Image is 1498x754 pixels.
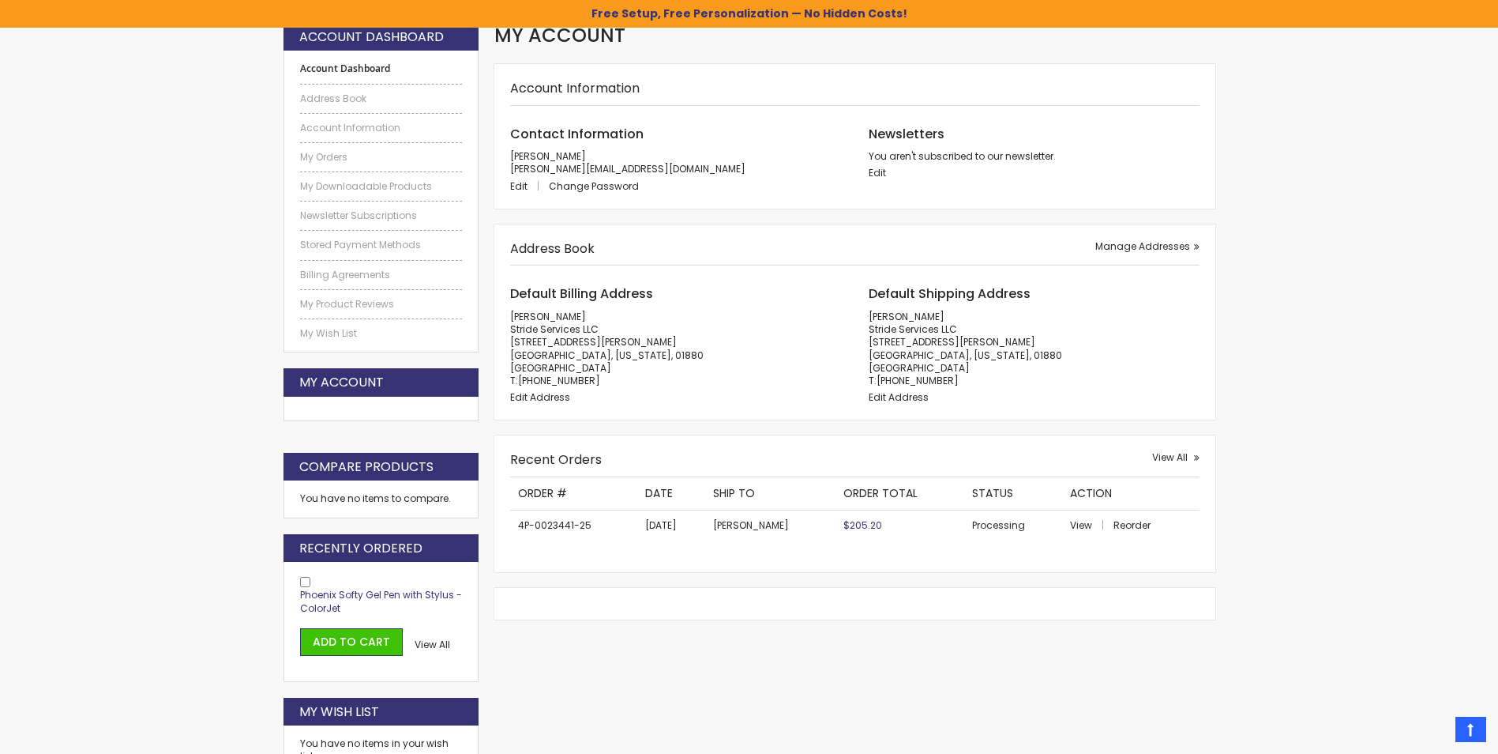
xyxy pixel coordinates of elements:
a: Billing Agreements [300,269,463,281]
a: Reorder [1113,518,1151,532]
th: Status [964,477,1062,510]
strong: Recent Orders [510,451,602,469]
a: Phoenix Softy Gel Pen with Stylus - ColorJet [300,588,462,614]
p: You aren't subscribed to our newsletter. [869,150,1200,163]
strong: Compare Products [299,458,434,476]
td: Processing [964,510,1062,541]
th: Order Total [835,477,964,510]
a: Account Information [300,122,463,134]
td: [DATE] [637,510,705,541]
a: View [1070,518,1111,532]
a: My Orders [300,151,463,164]
span: Add to Cart [313,634,390,650]
span: My Account [494,22,625,48]
span: View All [1152,451,1188,464]
span: Manage Addresses [1095,239,1190,253]
a: Edit [869,166,886,179]
a: Edit Address [869,390,929,404]
address: [PERSON_NAME] Stride Services LLC [STREET_ADDRESS][PERSON_NAME] [GEOGRAPHIC_DATA], [US_STATE], 01... [510,311,841,387]
td: [PERSON_NAME] [705,510,835,541]
a: Edit Address [510,390,570,404]
a: Stored Payment Methods [300,239,463,251]
strong: My Wish List [299,703,379,721]
strong: Recently Ordered [299,540,422,557]
th: Order # [510,477,637,510]
span: Contact Information [510,125,644,143]
a: My Product Reviews [300,298,463,311]
span: View All [415,638,450,651]
th: Action [1062,477,1200,510]
a: View All [1152,451,1200,464]
strong: Account Dashboard [299,28,444,46]
a: View All [415,639,450,651]
strong: Account Information [510,79,640,97]
span: $205.20 [843,518,882,532]
p: [PERSON_NAME] [PERSON_NAME][EMAIL_ADDRESS][DOMAIN_NAME] [510,150,841,175]
a: [PHONE_NUMBER] [877,374,959,387]
td: 4P-0023441-25 [510,510,637,541]
address: [PERSON_NAME] Stride Services LLC [STREET_ADDRESS][PERSON_NAME] [GEOGRAPHIC_DATA], [US_STATE], 01... [869,311,1200,387]
a: [PHONE_NUMBER] [518,374,600,387]
a: Address Book [300,92,463,105]
span: Edit [510,179,527,193]
a: My Wish List [300,327,463,340]
strong: Account Dashboard [300,62,463,75]
th: Date [637,477,705,510]
strong: Address Book [510,239,595,258]
a: Edit [510,179,546,193]
div: You have no items to compare. [283,481,479,518]
strong: My Account [299,374,384,391]
a: Change Password [549,179,639,193]
span: View [1070,518,1092,532]
span: Default Billing Address [510,285,653,303]
a: Newsletter Subscriptions [300,209,463,222]
th: Ship To [705,477,835,510]
a: My Downloadable Products [300,180,463,193]
a: Manage Addresses [1095,240,1200,253]
span: Newsletters [869,125,944,143]
span: Default Shipping Address [869,285,1031,303]
button: Add to Cart [300,628,403,656]
a: Top [1455,717,1486,742]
